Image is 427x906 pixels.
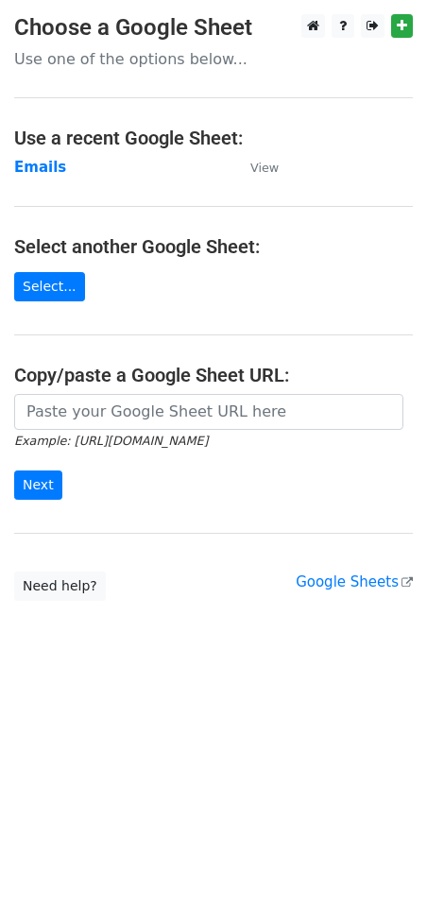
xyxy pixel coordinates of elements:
a: Need help? [14,572,106,601]
a: Select... [14,272,85,301]
input: Paste your Google Sheet URL here [14,394,403,430]
h4: Copy/paste a Google Sheet URL: [14,364,413,386]
h3: Choose a Google Sheet [14,14,413,42]
small: Example: [URL][DOMAIN_NAME] [14,434,208,448]
input: Next [14,470,62,500]
a: Emails [14,159,66,176]
p: Use one of the options below... [14,49,413,69]
small: View [250,161,279,175]
a: View [231,159,279,176]
h4: Select another Google Sheet: [14,235,413,258]
a: Google Sheets [296,573,413,590]
h4: Use a recent Google Sheet: [14,127,413,149]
